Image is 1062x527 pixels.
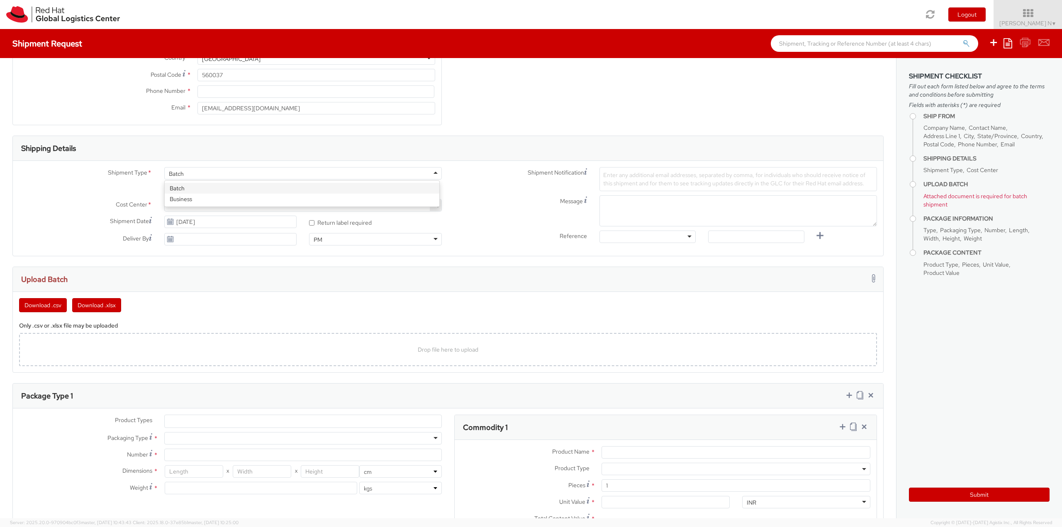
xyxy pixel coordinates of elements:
[463,423,508,432] h3: Commodity 1
[309,220,314,226] input: Return label required
[923,155,1050,162] h4: Shipping Details
[958,141,997,148] span: Phone Number
[130,484,148,491] span: Weight
[962,261,979,268] span: Pieces
[116,200,147,210] span: Cost Center
[923,166,963,174] span: Shipment Type
[1052,20,1057,27] span: ▼
[923,192,1027,208] span: Attached document is required for batch shipment
[559,498,585,505] span: Unit Value
[19,323,877,329] h5: Only .csv or .xlsx file may be uploaded
[909,488,1050,502] button: Submit
[967,166,998,174] span: Cost Center
[10,520,132,525] span: Server: 2025.20.0-970904bc0f3
[568,481,585,489] span: Pieces
[969,124,1006,131] span: Contact Name
[560,197,583,205] span: Message
[223,465,233,478] span: X
[1009,226,1028,234] span: Length
[165,465,223,478] input: Length
[21,144,76,153] h3: Shipping Details
[169,170,184,178] div: Batch
[115,416,152,424] span: Product Types
[923,132,960,140] span: Address Line 1
[127,451,148,458] span: Number
[964,235,982,242] span: Weight
[909,101,1050,109] span: Fields with asterisks (*) are required
[21,392,73,400] h3: Package Type 1
[984,226,1005,234] span: Number
[909,82,1050,99] span: Fill out each form listed below and agree to the terms and conditions before submitting
[1021,132,1042,140] span: Country
[534,515,585,522] span: Total Content Value
[123,234,149,243] span: Deliver By
[943,235,960,242] span: Height
[923,235,939,242] span: Width
[999,19,1057,27] span: [PERSON_NAME] N
[21,275,68,284] h3: Upload Batch
[923,141,954,148] span: Postal Code
[309,217,373,227] label: Return label required
[923,113,1050,119] h4: Ship From
[418,346,478,353] span: Drop file here to upload
[171,104,185,111] span: Email
[923,250,1050,256] h4: Package Content
[1001,141,1015,148] span: Email
[923,124,965,131] span: Company Name
[108,168,147,178] span: Shipment Type
[983,261,1009,268] span: Unit Value
[923,261,958,268] span: Product Type
[528,168,584,177] span: Shipment Notification
[6,6,120,23] img: rh-logistics-00dfa346123c4ec078e1.svg
[940,226,981,234] span: Packaging Type
[747,498,756,507] div: INR
[12,39,82,48] h4: Shipment Request
[314,236,322,244] div: PM
[948,7,986,22] button: Logout
[552,448,589,455] span: Product Name
[923,269,960,277] span: Product Value
[909,73,1050,80] h3: Shipment Checklist
[188,520,239,525] span: master, [DATE] 10:25:00
[19,298,67,312] button: Download .csv
[771,35,978,52] input: Shipment, Tracking or Reference Number (at least 4 chars)
[122,467,152,474] span: Dimensions
[110,217,149,226] span: Shipment Date
[301,465,359,478] input: Height
[146,87,185,95] span: Phone Number
[930,520,1052,526] span: Copyright © [DATE]-[DATE] Agistix Inc., All Rights Reserved
[560,232,587,240] span: Reference
[977,132,1017,140] span: State/Province
[81,520,132,525] span: master, [DATE] 10:43:43
[923,181,1050,187] h4: Upload Batch
[107,434,148,442] span: Packaging Type
[603,171,865,187] span: Enter any additional email addresses, separated by comma, for individuals who should receive noti...
[165,183,439,194] div: Batch
[291,465,301,478] span: X
[202,55,261,63] div: [GEOGRAPHIC_DATA]
[555,464,589,472] span: Product Type
[72,298,121,312] button: Download .xlsx
[165,194,439,204] div: Business
[233,465,291,478] input: Width
[923,226,936,234] span: Type
[151,71,181,78] span: Postal Code
[964,132,974,140] span: City
[923,216,1050,222] h4: Package Information
[133,520,239,525] span: Client: 2025.18.0-37e85b1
